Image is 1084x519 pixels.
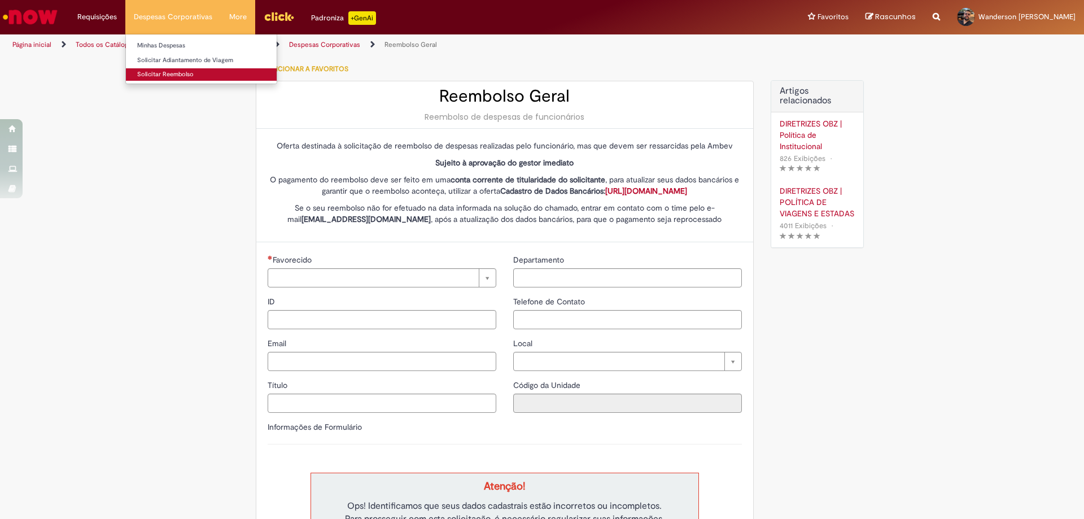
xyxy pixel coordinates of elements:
[513,394,742,413] input: Código da Unidade
[264,8,294,25] img: click_logo_yellow_360x200.png
[818,11,849,23] span: Favoritos
[484,479,525,493] strong: Atenção!
[126,40,277,52] a: Minhas Despesas
[268,202,742,225] p: Se o seu reembolso não for efetuado na data informada na solução do chamado, entrar em contato co...
[451,175,605,185] strong: conta corrente de titularidade do solicitante
[513,296,587,307] span: Telefone de Contato
[267,64,348,73] span: Adicionar a Favoritos
[268,352,496,371] input: Email
[134,11,212,23] span: Despesas Corporativas
[77,11,117,23] span: Requisições
[268,380,290,390] span: Título
[126,54,277,67] a: Solicitar Adiantamento de Viagem
[780,154,825,163] span: 826 Exibições
[268,394,496,413] input: Título
[268,111,742,123] div: Reembolso de despesas de funcionários
[513,310,742,329] input: Telefone de Contato
[76,40,135,49] a: Todos os Catálogos
[875,11,916,22] span: Rascunhos
[229,11,247,23] span: More
[1,6,59,28] img: ServiceNow
[273,255,314,265] span: Necessários - Favorecido
[348,11,376,25] p: +GenAi
[311,11,376,25] div: Padroniza
[268,296,277,307] span: ID
[301,214,431,224] strong: [EMAIL_ADDRESS][DOMAIN_NAME]
[500,186,687,196] strong: Cadastro de Dados Bancários:
[780,118,855,152] a: DIRETRIZES OBZ | Política de Institucional
[829,218,836,233] span: •
[268,140,742,151] p: Oferta destinada à solicitação de reembolso de despesas realizadas pelo funcionário, mas que deve...
[866,12,916,23] a: Rascunhos
[347,500,662,512] span: Ops! Identificamos que seus dados cadastrais estão incorretos ou incompletos.
[828,151,834,166] span: •
[268,255,273,260] span: Necessários
[268,310,496,329] input: ID
[513,380,583,390] span: Somente leitura - Código da Unidade
[780,185,855,219] a: DIRETRIZES OBZ | POLÍTICA DE VIAGENS E ESTADAS
[125,34,277,84] ul: Despesas Corporativas
[384,40,437,49] a: Reembolso Geral
[12,40,51,49] a: Página inicial
[256,57,355,81] button: Adicionar a Favoritos
[268,338,289,348] span: Email
[978,12,1076,21] span: Wanderson [PERSON_NAME]
[513,380,583,391] label: Somente leitura - Código da Unidade
[605,186,687,196] a: [URL][DOMAIN_NAME]
[780,221,827,230] span: 4011 Exibições
[513,352,742,371] a: Limpar campo Local
[8,34,714,55] ul: Trilhas de página
[513,338,535,348] span: Local
[268,174,742,197] p: O pagamento do reembolso deve ser feito em uma , para atualizar seus dados bancários e garantir q...
[268,422,362,432] label: Informações de Formulário
[513,268,742,287] input: Departamento
[289,40,360,49] a: Despesas Corporativas
[268,87,742,106] h2: Reembolso Geral
[513,255,566,265] span: Departamento
[268,268,496,287] a: Limpar campo Favorecido
[126,68,277,81] a: Solicitar Reembolso
[435,158,574,168] strong: Sujeito à aprovação do gestor imediato
[780,86,855,106] h3: Artigos relacionados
